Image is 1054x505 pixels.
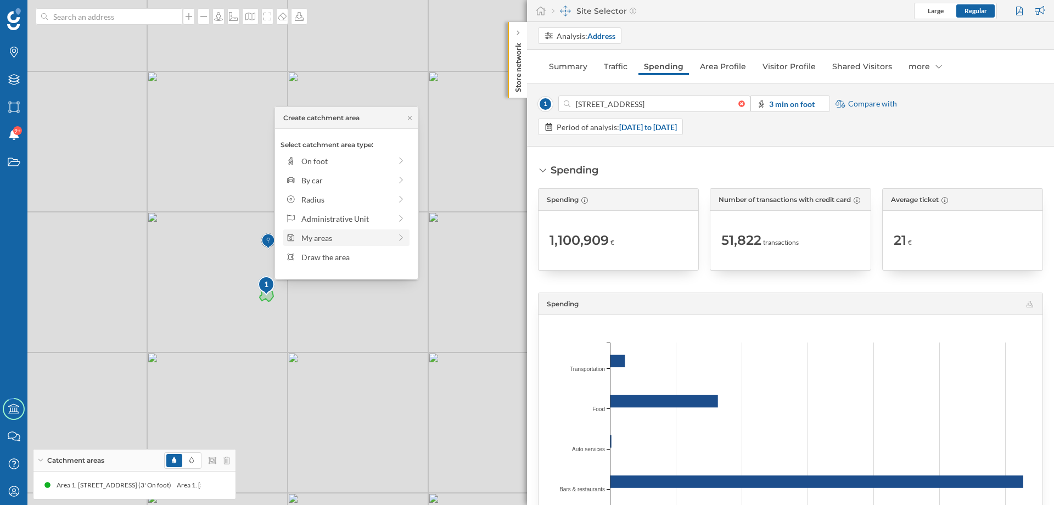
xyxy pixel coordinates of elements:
p: Select catchment area type: [281,140,412,150]
a: Traffic [598,58,633,75]
div: Site Selector [552,5,636,16]
span: Catchment areas [47,456,104,465]
span: Transportation [570,364,605,373]
a: Visitor Profile [757,58,821,75]
span: 1 [538,97,553,111]
div: more [903,58,948,75]
span: Soporte [23,8,62,18]
div: Analysis: [557,30,615,42]
span: Compare with [848,98,897,109]
span: 51,822 [721,232,761,249]
img: Marker [261,231,275,252]
span: transactions [763,238,799,248]
p: Store network [513,38,524,92]
span: € [908,238,912,248]
a: Spending [638,58,689,75]
div: 1 [257,279,276,290]
span: 9+ [14,125,21,136]
div: Area 1. [STREET_ADDRESS] (3' On foot) [57,480,177,491]
span: Food [592,405,605,413]
img: pois-map-marker.svg [257,276,276,297]
span: Number of transactions with credit card [719,195,851,205]
span: 21 [894,232,906,249]
strong: Address [587,31,615,41]
div: By car [301,175,391,186]
div: Spending [551,163,598,177]
span: Spending [547,300,579,308]
img: Geoblink Logo [7,8,21,30]
div: Administrative Unit [301,213,391,225]
span: € [610,238,614,248]
span: Average ticket [891,195,939,205]
div: On foot [301,155,391,167]
div: My areas [301,232,391,244]
div: 1 [257,276,274,295]
img: dashboards-manager.svg [560,5,571,16]
div: Period of analysis: [557,121,677,133]
div: Create catchment area [283,113,360,123]
span: Regular [965,7,987,15]
span: Auto services [572,445,605,453]
span: Large [928,7,944,15]
a: Summary [543,58,593,75]
strong: [DATE] to [DATE] [619,122,677,132]
a: Area Profile [694,58,752,75]
strong: 3 min on foot [769,99,815,109]
a: Shared Visitors [827,58,898,75]
span: Spending [547,195,579,205]
div: Draw the area [301,251,406,263]
span: Bars & restaurants [559,485,605,493]
div: Radius [301,194,391,205]
span: 1,100,909 [550,232,609,249]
